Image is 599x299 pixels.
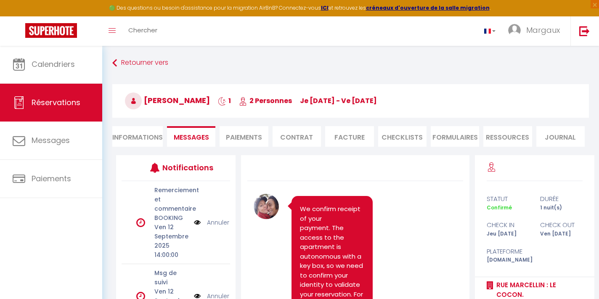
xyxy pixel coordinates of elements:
span: je [DATE] - ve [DATE] [300,96,377,106]
p: Msg de suivi [154,268,188,287]
li: Informations [112,126,163,147]
li: Ressources [483,126,532,147]
div: 1 nuit(s) [535,204,588,212]
span: Calendriers [32,59,75,69]
li: CHECKLISTS [378,126,427,147]
li: Paiements [220,126,268,147]
div: Jeu [DATE] [481,230,535,238]
img: ... [508,24,521,37]
img: Super Booking [25,23,77,38]
div: Plateforme [481,246,535,257]
li: Journal [536,126,585,147]
div: [DOMAIN_NAME] [481,256,535,264]
div: check out [535,220,588,230]
img: NO IMAGE [194,218,201,227]
span: 1 [218,96,231,106]
a: ICI [321,4,329,11]
p: Ven 12 Septembre 2025 14:00:00 [154,222,188,259]
span: Messages [32,135,70,146]
span: Margaux [526,25,560,35]
span: 2 Personnes [239,96,292,106]
span: Messages [174,132,209,142]
h3: Notifications [162,158,208,177]
div: check in [481,220,535,230]
span: Réservations [32,97,80,108]
span: [PERSON_NAME] [125,95,210,106]
div: statut [481,194,535,204]
span: Chercher [128,26,157,34]
div: durée [535,194,588,204]
div: Ven [DATE] [535,230,588,238]
li: Facture [325,126,374,147]
a: Chercher [122,16,164,46]
span: Paiements [32,173,71,184]
img: logout [579,26,590,36]
a: créneaux d'ouverture de la salle migration [366,4,490,11]
li: FORMULAIRES [431,126,479,147]
a: ... Margaux [502,16,570,46]
img: 1570631181.JPG [254,194,279,219]
span: Confirmé [487,204,512,211]
a: Annuler [207,218,229,227]
a: Retourner vers [112,56,589,71]
p: Remerciement et commentaire BOOKING [154,185,188,222]
li: Contrat [273,126,321,147]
